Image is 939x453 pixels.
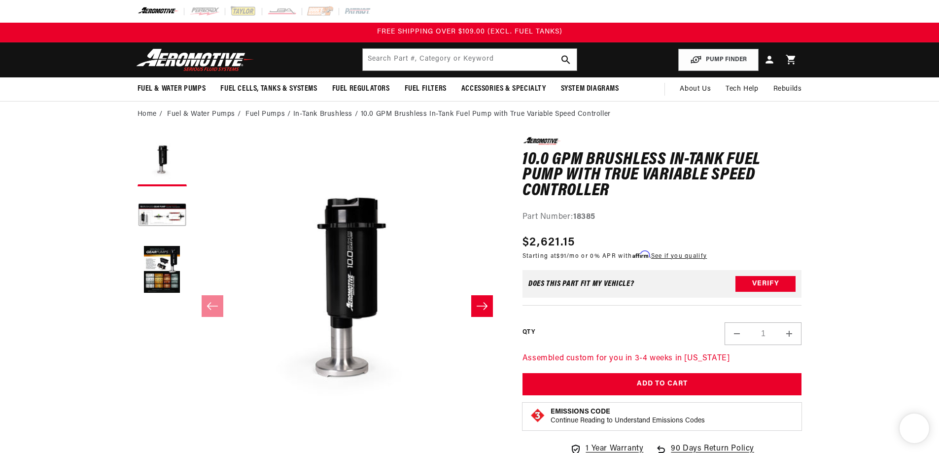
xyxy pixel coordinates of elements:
summary: Rebuilds [766,77,809,101]
summary: Fuel Cells, Tanks & Systems [213,77,324,101]
span: Fuel & Water Pumps [138,84,206,94]
span: System Diagrams [561,84,619,94]
strong: Emissions Code [551,408,610,416]
button: Emissions CodeContinue Reading to Understand Emissions Codes [551,408,705,425]
summary: System Diagrams [554,77,626,101]
a: See if you qualify - Learn more about Affirm Financing (opens in modal) [651,253,707,259]
span: About Us [680,85,711,93]
span: Rebuilds [773,84,802,95]
input: Search by Part Number, Category or Keyword [363,49,577,70]
button: PUMP FINDER [678,49,759,71]
img: Emissions code [530,408,546,423]
div: Does This part fit My vehicle? [528,280,634,288]
span: Tech Help [726,84,758,95]
summary: Fuel Filters [397,77,454,101]
h1: 10.0 GPM Brushless In-Tank Fuel Pump with True Variable Speed Controller [522,152,802,199]
strong: 18385 [573,213,595,221]
summary: Accessories & Specialty [454,77,554,101]
button: Slide left [202,295,223,317]
span: Fuel Cells, Tanks & Systems [220,84,317,94]
img: Aeromotive [134,48,257,71]
button: Slide right [471,295,493,317]
button: Verify [735,276,796,292]
button: Load image 3 in gallery view [138,245,187,295]
li: In-Tank Brushless [293,109,361,120]
button: search button [555,49,577,70]
span: $91 [556,253,566,259]
summary: Fuel & Water Pumps [130,77,213,101]
span: $2,621.15 [522,234,575,251]
a: About Us [672,77,718,101]
nav: breadcrumbs [138,109,802,120]
div: Part Number: [522,211,802,224]
span: Fuel Filters [405,84,447,94]
a: Fuel & Water Pumps [167,109,235,120]
a: Home [138,109,157,120]
span: Fuel Regulators [332,84,390,94]
a: Fuel Pumps [245,109,285,120]
p: Assembled custom for you in 3-4 weeks in [US_STATE] [522,352,802,365]
span: Accessories & Specialty [461,84,546,94]
button: Load image 1 in gallery view [138,137,187,186]
summary: Tech Help [718,77,765,101]
span: FREE SHIPPING OVER $109.00 (EXCL. FUEL TANKS) [377,28,562,35]
span: Affirm [632,251,650,258]
button: Load image 2 in gallery view [138,191,187,241]
button: Add to Cart [522,373,802,395]
label: QTY [522,328,535,337]
p: Continue Reading to Understand Emissions Codes [551,417,705,425]
summary: Fuel Regulators [325,77,397,101]
p: Starting at /mo or 0% APR with . [522,251,707,261]
li: 10.0 GPM Brushless In-Tank Fuel Pump with True Variable Speed Controller [361,109,611,120]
